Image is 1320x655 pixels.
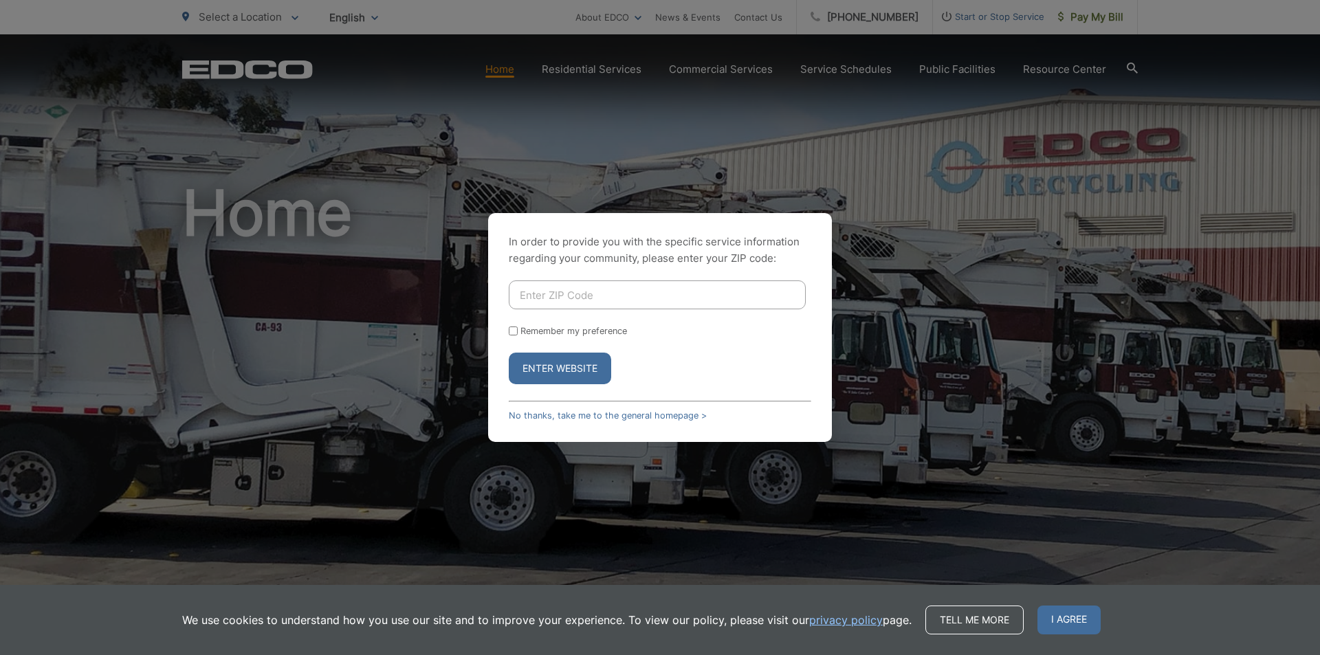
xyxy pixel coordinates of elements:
a: privacy policy [809,612,883,628]
button: Enter Website [509,353,611,384]
p: In order to provide you with the specific service information regarding your community, please en... [509,234,811,267]
p: We use cookies to understand how you use our site and to improve your experience. To view our pol... [182,612,912,628]
a: Tell me more [925,606,1024,634]
label: Remember my preference [520,326,627,336]
a: No thanks, take me to the general homepage > [509,410,707,421]
input: Enter ZIP Code [509,280,806,309]
span: I agree [1037,606,1101,634]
